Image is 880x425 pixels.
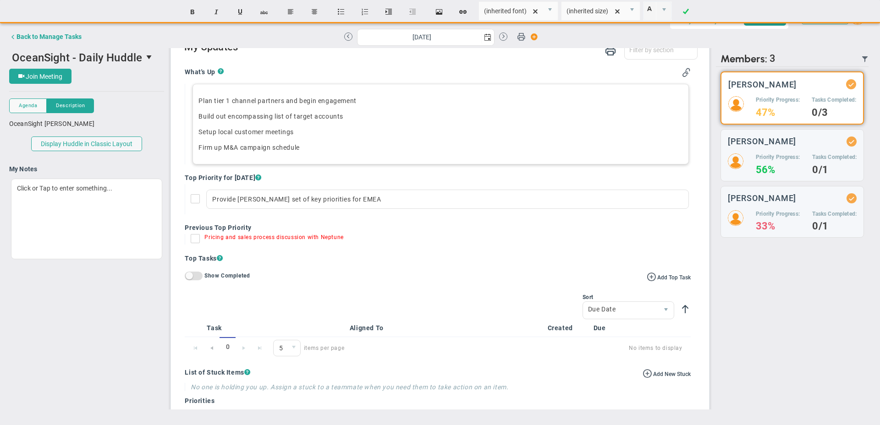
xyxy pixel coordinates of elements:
[625,42,697,58] input: Filter by section
[605,44,616,55] span: Print My Huddle Updates
[229,3,251,21] button: Underline
[658,302,674,319] span: select
[720,53,767,65] span: Members:
[452,3,474,21] button: Insert hyperlink
[756,166,800,174] h4: 56%
[9,69,71,84] button: Join Meeting
[253,3,275,21] button: Strikethrough
[756,210,800,218] h5: Priority Progress:
[378,3,400,21] button: Indent
[346,319,544,337] th: Aligned To
[812,109,856,117] h4: 0/3
[354,3,376,21] button: Insert ordered list
[728,96,744,112] img: 206891.Person.photo
[355,343,682,354] span: No items to display
[198,143,682,152] p: Firm up M&A campaign schedule
[770,53,775,65] span: 3
[185,174,690,182] h4: Top Priority for [DATE]
[185,254,690,263] h4: Top Tasks
[191,383,690,391] h4: No one is holding you up. Assign a stuck to a teammate when you need them to take action on an item.
[812,153,857,161] h5: Tasks Completed:
[330,3,352,21] button: Insert unordered list
[728,194,797,202] h3: [PERSON_NAME]
[590,319,636,337] th: Due
[56,102,85,109] span: Description
[273,340,344,356] span: items per page
[481,29,494,45] span: select
[656,2,671,20] span: select
[198,127,682,136] p: Setup local customer meetings
[274,340,287,356] span: 5
[47,98,94,113] button: Description
[728,210,743,226] img: 204747.Person.photo
[205,3,227,21] button: Italic
[517,32,525,45] span: Print Huddle
[19,102,37,109] span: Agenda
[12,51,142,64] span: OceanSight - Daily Huddle
[185,368,690,376] h4: List of Stuck Items
[728,153,743,169] img: 204746.Person.photo
[220,337,236,357] span: 0
[812,222,857,230] h4: 0/1
[542,2,558,20] span: select
[280,3,302,21] button: Align text left
[653,371,691,377] span: Add New Stuck
[848,81,854,87] div: Updated Status
[185,223,690,232] h4: Previous Top Priority
[203,319,310,337] th: Task
[9,165,164,173] h4: My Notes
[198,96,682,105] p: Plan tier 1 channel partners and begin engagement
[561,2,625,20] input: Font Size
[9,27,82,46] button: Back to Manage Tasks
[204,272,250,278] label: Show Completed
[185,68,217,76] h4: What's Up
[526,31,538,43] span: Action Button
[647,272,691,282] button: Add Top Task
[185,397,690,405] h4: Priorities
[26,73,62,80] span: Join Meeting
[756,222,800,230] h4: 33%
[16,33,82,40] div: Back to Manage Tasks
[812,210,857,218] h5: Tasks Completed:
[756,96,800,104] h5: Priority Progress:
[198,112,682,121] p: Build out encompassing list of target accounts
[142,49,158,65] span: select
[848,138,855,145] div: Updated Status
[479,2,542,20] input: Font Name
[728,80,797,89] h3: [PERSON_NAME]
[643,1,672,21] span: Current selected color is rgba(255, 255, 255, 0)
[204,234,343,245] div: Pricing and sales process discussion with Neptune
[657,274,691,281] span: Add Top Task
[181,3,203,21] button: Bold
[583,302,658,317] span: Due Date
[273,340,301,356] span: 0
[728,137,797,146] h3: [PERSON_NAME]
[675,3,697,21] a: Done!
[9,98,47,113] button: Agenda
[303,3,325,21] button: Center text
[861,55,869,63] span: Filter Updated Members
[812,96,856,104] h5: Tasks Completed:
[206,190,688,209] div: Provide [PERSON_NAME] set of key priorities for EMEA
[756,153,800,161] h5: Priority Progress:
[9,120,94,127] span: OceanSight [PERSON_NAME]
[583,294,674,300] div: Sort
[848,195,855,202] div: Updated Status
[287,340,300,356] span: select
[812,166,857,174] h4: 0/1
[624,2,640,20] span: select
[544,319,590,337] th: Created
[428,3,450,21] button: Insert image
[31,136,142,151] button: Display Huddle in Classic Layout
[184,41,697,54] h2: My Updates
[11,179,162,259] div: Click or Tap to enter something...
[756,109,800,117] h4: 47%
[643,368,691,378] button: Add New Stuck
